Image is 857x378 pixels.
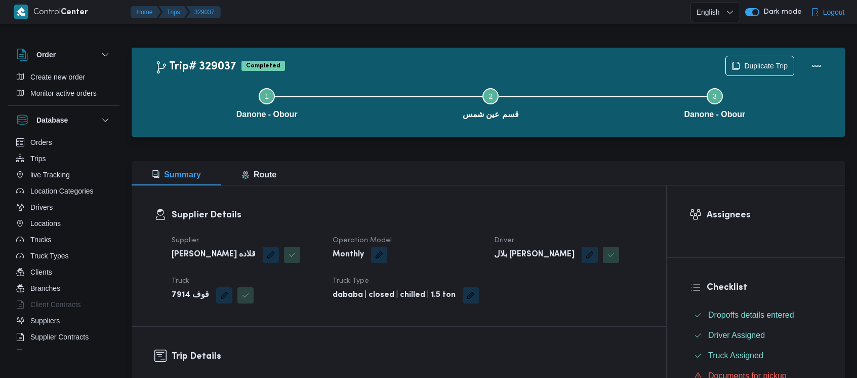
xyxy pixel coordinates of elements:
button: Database [16,114,111,126]
span: Locations [30,217,61,230]
button: قسم عين شمس [379,76,602,129]
span: Drivers [30,201,53,213]
span: Clients [30,266,52,278]
div: Order [8,69,119,105]
span: Orders [30,136,52,148]
button: Branches [12,280,115,296]
span: Trips [30,153,46,165]
span: live Tracking [30,169,70,181]
span: Dropoffs details entered [708,309,794,321]
button: Locations [12,215,115,232]
b: [PERSON_NAME] قلاده [172,249,256,261]
span: Logout [823,6,845,18]
img: X8yXhbKr1z7QwAAAABJRU5ErkJggg== [14,5,28,19]
span: Completed [241,61,285,71]
button: Duplicate Trip [725,56,794,76]
span: Truck [172,278,189,284]
span: Dropoffs details entered [708,311,794,319]
span: Driver Assigned [708,329,765,342]
button: Dropoffs details entered [690,307,822,323]
button: 329037 [186,6,221,18]
button: Truck Types [12,248,115,264]
span: Truck Assigned [708,350,763,362]
h3: Trip Details [172,350,643,363]
span: 2 [489,92,493,100]
button: Client Contracts [12,296,115,313]
b: بلال [PERSON_NAME] [494,249,575,261]
span: Truck Types [30,250,68,262]
b: Completed [246,63,280,69]
span: 3 [713,92,717,100]
button: Drivers [12,199,115,215]
button: live Tracking [12,167,115,183]
button: Location Categories [12,183,115,199]
span: 1 [265,92,269,100]
button: Home [131,6,161,18]
button: Order [16,49,111,61]
button: Danone - Obour [603,76,827,129]
button: Create new order [12,69,115,85]
button: Suppliers [12,313,115,329]
b: Center [61,9,88,16]
button: Supplier Contracts [12,329,115,345]
button: Logout [807,2,849,22]
span: Dark mode [759,8,802,16]
span: Route [241,170,276,179]
h3: Order [36,49,56,61]
span: Duplicate Trip [744,60,788,72]
h2: Trip# 329037 [155,60,236,73]
button: Driver Assigned [690,327,822,344]
span: Suppliers [30,315,60,327]
button: Clients [12,264,115,280]
b: dababa | closed | chilled | 1.5 ton [333,289,456,301]
span: قسم عين شمس [463,108,519,121]
h3: Checklist [707,281,822,294]
span: Client Contracts [30,298,81,311]
span: Trucks [30,234,51,246]
button: Trucks [12,232,115,248]
span: Driver Assigned [708,331,765,339]
b: Monthly [333,249,364,261]
h3: Database [36,114,68,126]
span: Create new order [30,71,85,83]
button: Actions [806,56,827,76]
button: Truck Assigned [690,348,822,364]
button: Trips [159,6,188,18]
span: Danone - Obour [684,108,745,121]
span: Driver [494,237,514,244]
span: Branches [30,282,60,294]
button: Devices [12,345,115,361]
div: Database [8,134,119,354]
span: Danone - Obour [236,108,298,121]
button: Monitor active orders [12,85,115,101]
b: 7914 قوف [172,289,209,301]
span: Location Categories [30,185,94,197]
button: Orders [12,134,115,150]
h3: Supplier Details [172,208,643,222]
h3: Assignees [707,208,822,222]
span: Truck Assigned [708,351,763,360]
span: Summary [152,170,201,179]
span: Supplier [172,237,199,244]
span: Supplier Contracts [30,331,89,343]
span: Operation Model [333,237,392,244]
span: Devices [30,347,56,359]
span: Monitor active orders [30,87,97,99]
iframe: chat widget [10,337,43,368]
button: Danone - Obour [155,76,379,129]
button: Trips [12,150,115,167]
span: Truck Type [333,278,369,284]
